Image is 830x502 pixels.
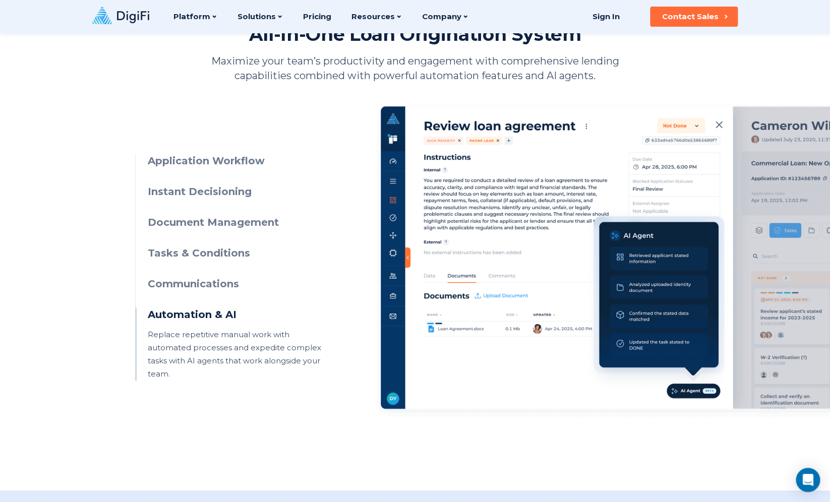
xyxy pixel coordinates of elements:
[148,246,331,261] h3: Tasks & Conditions
[148,277,331,291] h3: Communications
[796,468,820,492] div: Open Intercom Messenger
[650,7,738,27] button: Contact Sales
[148,184,331,199] h3: Instant Decisioning
[148,307,331,322] h3: Automation & AI
[580,7,632,27] a: Sign In
[148,328,331,381] p: Replace repetitive manual work with automated processes and expedite complex tasks with AI agents...
[196,54,634,83] p: Maximize your team’s productivity and engagement with comprehensive lending capabilities combined...
[148,215,331,230] h3: Document Management
[148,154,331,168] h3: Application Workflow
[249,23,581,46] h2: All-In-One Loan Origination System
[662,12,719,22] div: Contact Sales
